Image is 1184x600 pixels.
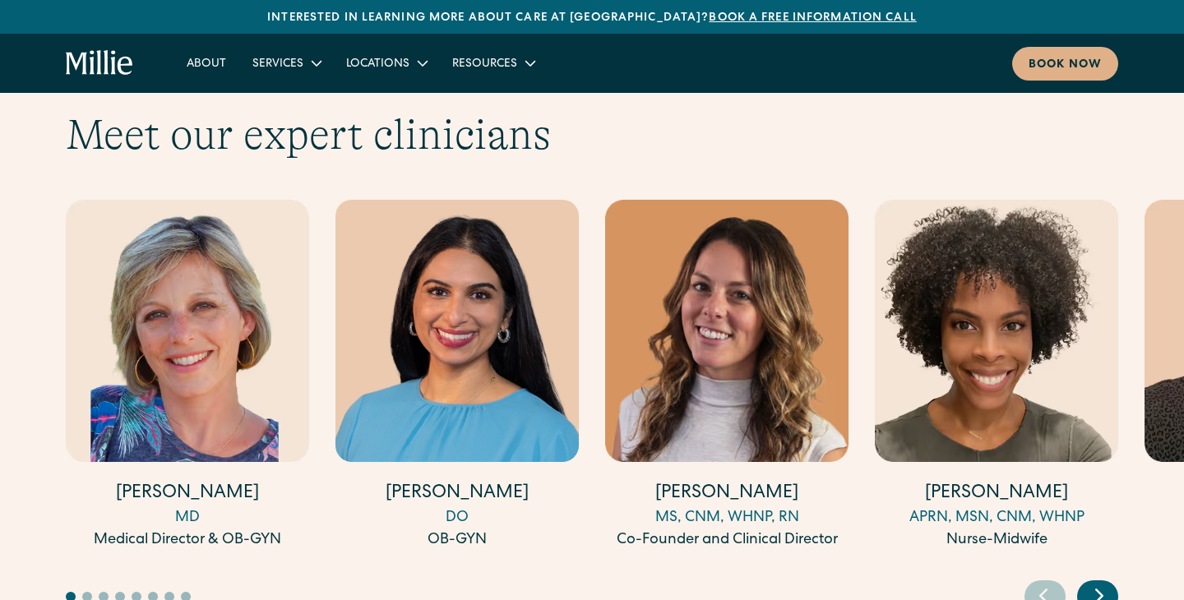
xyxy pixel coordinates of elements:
[875,482,1118,507] h4: [PERSON_NAME]
[66,200,309,552] a: [PERSON_NAME]MDMedical Director & OB-GYN
[605,507,849,529] div: MS, CNM, WHNP, RN
[875,200,1118,552] a: [PERSON_NAME]APRN, MSN, CNM, WHNPNurse-Midwife
[66,200,309,554] div: 1 / 17
[346,56,409,73] div: Locations
[875,507,1118,529] div: APRN, MSN, CNM, WHNP
[66,507,309,529] div: MD
[66,50,134,76] a: home
[66,529,309,552] div: Medical Director & OB-GYN
[605,482,849,507] h4: [PERSON_NAME]
[335,200,579,554] div: 2 / 17
[252,56,303,73] div: Services
[452,56,517,73] div: Resources
[335,507,579,529] div: DO
[1029,57,1102,74] div: Book now
[1012,47,1118,81] a: Book now
[66,482,309,507] h4: [PERSON_NAME]
[605,200,849,554] div: 3 / 17
[605,529,849,552] div: Co-Founder and Clinical Director
[333,49,439,76] div: Locations
[335,529,579,552] div: OB-GYN
[66,109,1118,160] h2: Meet our expert clinicians
[709,12,916,24] a: Book a free information call
[335,482,579,507] h4: [PERSON_NAME]
[173,49,239,76] a: About
[875,200,1118,554] div: 4 / 17
[239,49,333,76] div: Services
[439,49,547,76] div: Resources
[335,200,579,552] a: [PERSON_NAME]DOOB-GYN
[605,200,849,552] a: [PERSON_NAME]MS, CNM, WHNP, RNCo-Founder and Clinical Director
[875,529,1118,552] div: Nurse-Midwife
